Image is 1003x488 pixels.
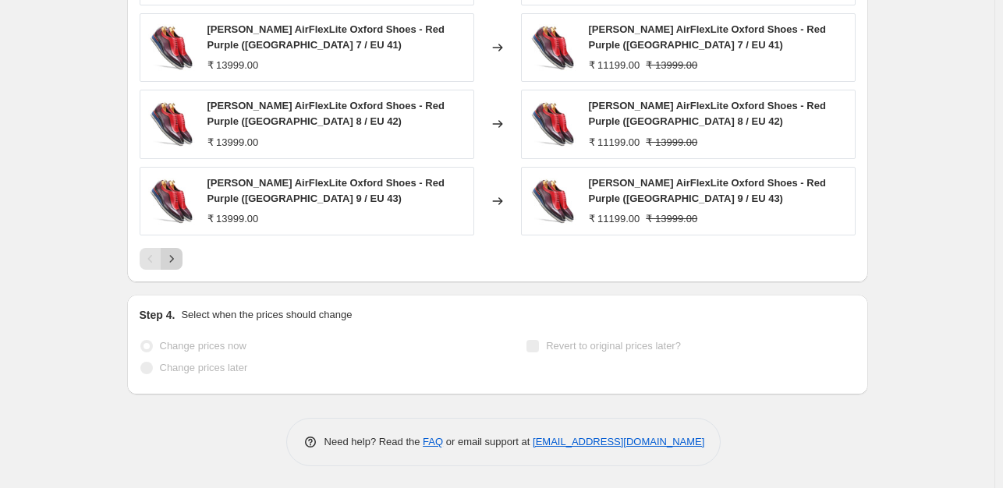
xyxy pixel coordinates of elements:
div: ₹ 13999.00 [207,135,259,150]
img: 0402231675501438-5_thump_80x.jpg [148,178,195,225]
span: Change prices later [160,362,248,373]
img: 0402231675501438-5_thump_80x.jpg [530,24,576,71]
span: or email support at [443,436,533,447]
strike: ₹ 13999.00 [646,211,697,227]
div: ₹ 13999.00 [207,58,259,73]
nav: Pagination [140,248,183,270]
span: [PERSON_NAME] AirFlexLite Oxford Shoes - Red Purple ([GEOGRAPHIC_DATA] 9 / EU 43) [207,177,445,204]
strike: ₹ 13999.00 [646,135,697,150]
h2: Step 4. [140,307,175,323]
img: 0402231675501438-5_thump_80x.jpg [530,178,576,225]
span: [PERSON_NAME] AirFlexLite Oxford Shoes - Red Purple ([GEOGRAPHIC_DATA] 7 / EU 41) [207,23,445,51]
div: ₹ 11199.00 [589,135,640,150]
span: Revert to original prices later? [546,340,681,352]
strike: ₹ 13999.00 [646,58,697,73]
span: [PERSON_NAME] AirFlexLite Oxford Shoes - Red Purple ([GEOGRAPHIC_DATA] 7 / EU 41) [589,23,826,51]
div: ₹ 11199.00 [589,58,640,73]
div: ₹ 13999.00 [207,211,259,227]
a: [EMAIL_ADDRESS][DOMAIN_NAME] [533,436,704,447]
div: ₹ 11199.00 [589,211,640,227]
span: [PERSON_NAME] AirFlexLite Oxford Shoes - Red Purple ([GEOGRAPHIC_DATA] 8 / EU 42) [207,100,445,127]
span: Need help? Read the [324,436,424,447]
img: 0402231675501438-5_thump_80x.jpg [148,101,195,147]
button: Next [161,248,183,270]
span: [PERSON_NAME] AirFlexLite Oxford Shoes - Red Purple ([GEOGRAPHIC_DATA] 9 / EU 43) [589,177,826,204]
img: 0402231675501438-5_thump_80x.jpg [530,101,576,147]
span: Change prices now [160,340,246,352]
p: Select when the prices should change [181,307,352,323]
a: FAQ [423,436,443,447]
img: 0402231675501438-5_thump_80x.jpg [148,24,195,71]
span: [PERSON_NAME] AirFlexLite Oxford Shoes - Red Purple ([GEOGRAPHIC_DATA] 8 / EU 42) [589,100,826,127]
